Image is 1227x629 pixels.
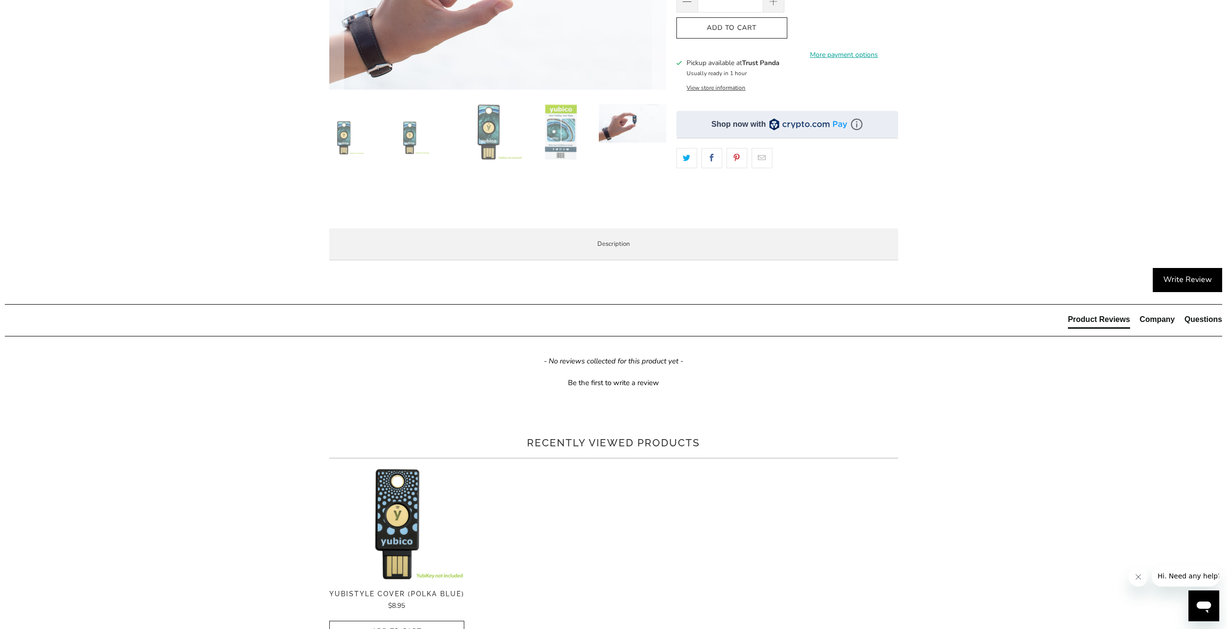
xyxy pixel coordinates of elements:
div: Be the first to write a review [568,378,659,388]
a: Email this to a friend [752,148,772,168]
button: Add to Cart [676,17,787,39]
a: YubiStyle Cover (Polka Blue) $8.95 [329,590,464,611]
span: $8.95 [388,601,405,610]
a: Share this on Pinterest [727,148,747,168]
em: - No reviews collected for this product yet - [544,356,683,366]
h3: Pickup available at [687,58,780,68]
label: Description [329,228,898,261]
span: YubiStyle Cover (Polka Blue) [329,590,464,598]
img: YubiStyle Cover (Geode Blue) - Trust Panda [527,104,594,161]
img: YubiStyle Cover (Geode Blue) - Trust Panda [599,104,666,143]
b: Trust Panda [742,58,780,67]
h2: Recently viewed products [329,435,898,451]
span: Add to Cart [687,24,777,32]
iframe: Close message [1129,567,1148,587]
img: YubiStyle Cover (Geode Blue) - Trust Panda [310,104,378,172]
img: YubiStyle Cover (Geode Blue) - Trust Panda [382,104,450,172]
small: Usually ready in 1 hour [687,69,747,77]
span: Hi. Need any help? [6,7,69,14]
button: View store information [687,84,745,92]
a: Share this on Facebook [701,148,722,168]
iframe: Reviews Widget [676,185,898,217]
div: Write Review [1153,268,1222,292]
div: Reviews Tabs [1068,314,1222,334]
div: Product Reviews [1068,314,1130,325]
iframe: Message from company [1152,565,1219,587]
div: Shop now with [712,119,766,130]
div: Company [1140,314,1175,325]
div: Questions [1185,314,1222,325]
a: Share this on Twitter [676,148,697,168]
a: More payment options [790,50,898,60]
img: YubiStyle Cover (Geode Blue) - Trust Panda [455,104,522,161]
iframe: Button to launch messaging window [1188,590,1219,621]
div: Be the first to write a review [5,375,1222,388]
